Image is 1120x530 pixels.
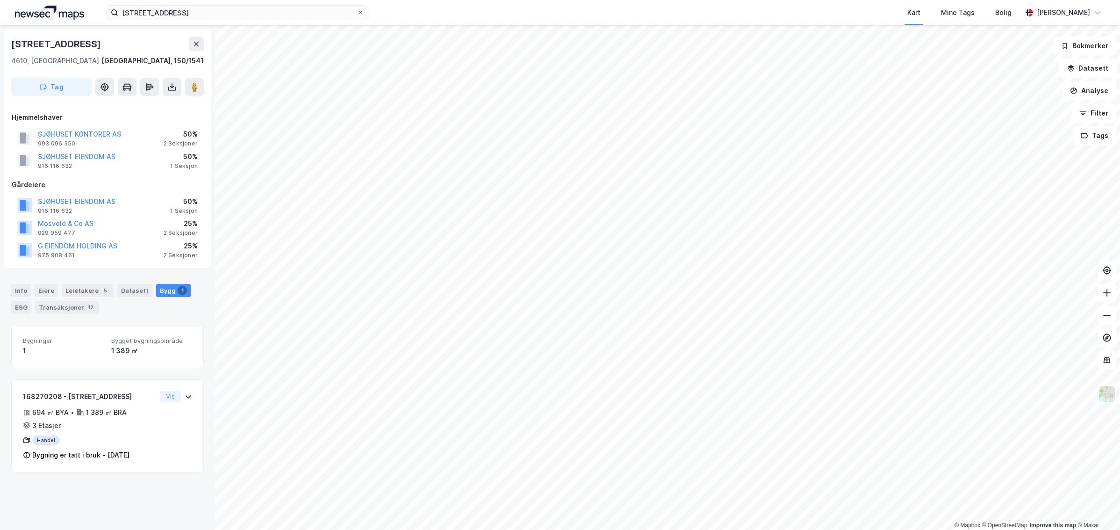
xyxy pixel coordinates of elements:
div: Bygg [156,284,191,297]
div: 3 Etasjer [32,420,61,431]
div: Kontrollprogram for chat [1073,485,1120,530]
div: 4610, [GEOGRAPHIC_DATA] [11,55,99,66]
iframe: Chat Widget [1073,485,1120,530]
div: 50% [164,129,198,140]
button: Datasett [1059,59,1116,78]
button: Tags [1073,126,1116,145]
div: 916 116 632 [38,207,72,215]
a: Mapbox [955,522,980,529]
div: 916 116 632 [38,162,72,170]
div: 50% [170,151,198,162]
div: 929 959 477 [38,229,75,237]
button: Analyse [1062,81,1116,100]
div: 1 [178,286,187,295]
div: Bolig [995,7,1012,18]
div: 975 908 461 [38,252,75,259]
span: Bygninger [23,337,104,345]
img: logo.a4113a55bc3d86da70a041830d287a7e.svg [15,6,84,20]
div: [PERSON_NAME] [1037,7,1090,18]
div: 12 [86,303,95,312]
div: Bygning er tatt i bruk - [DATE] [32,450,129,461]
div: [STREET_ADDRESS] [11,36,103,51]
div: 993 096 350 [38,140,75,147]
div: 1 Seksjon [170,162,198,170]
button: Vis [160,391,181,402]
div: 2 Seksjoner [164,229,198,237]
div: 1 Seksjon [170,207,198,215]
div: Hjemmelshaver [12,112,203,123]
div: • [71,409,74,416]
div: ESG [11,301,31,314]
button: Bokmerker [1053,36,1116,55]
div: 25% [164,240,198,252]
div: 694 ㎡ BYA [32,407,69,418]
div: 168270208 - [STREET_ADDRESS] [23,391,156,402]
button: Filter [1071,104,1116,123]
img: Z [1098,385,1116,403]
div: 50% [170,196,198,207]
div: 2 Seksjoner [164,252,198,259]
div: 1 389 ㎡ [111,345,192,356]
div: Eiere [35,284,58,297]
div: 1 [23,345,104,356]
div: [GEOGRAPHIC_DATA], 150/1541 [101,55,204,66]
div: Kart [907,7,920,18]
div: Transaksjoner [35,301,99,314]
div: Mine Tags [941,7,975,18]
div: 5 [101,286,110,295]
a: Improve this map [1030,522,1076,529]
div: 25% [164,218,198,229]
a: OpenStreetMap [982,522,1027,529]
div: Leietakere [62,284,114,297]
div: Info [11,284,31,297]
div: Gårdeiere [12,179,203,190]
span: Bygget bygningsområde [111,337,192,345]
button: Tag [11,78,92,96]
div: 2 Seksjoner [164,140,198,147]
div: 1 389 ㎡ BRA [86,407,127,418]
input: Søk på adresse, matrikkel, gårdeiere, leietakere eller personer [118,6,357,20]
div: Datasett [117,284,152,297]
